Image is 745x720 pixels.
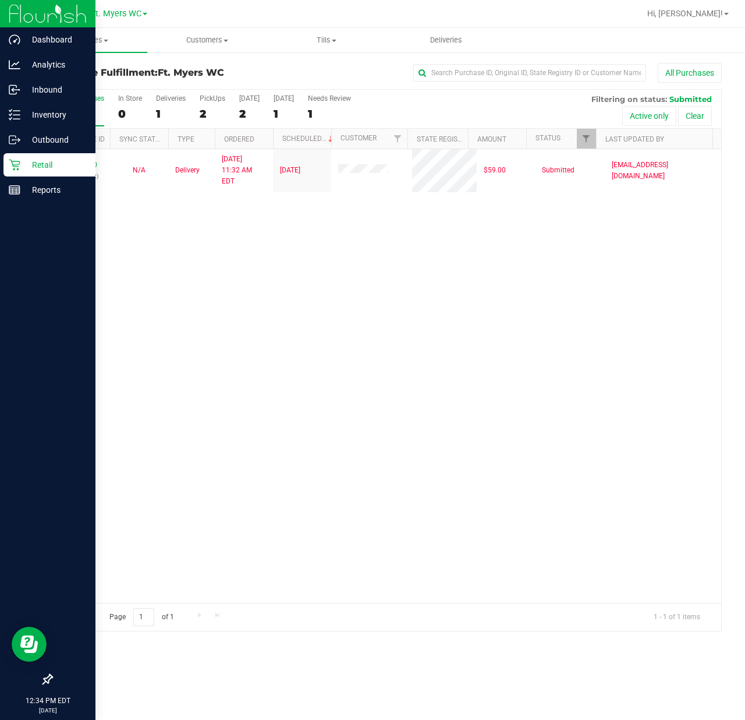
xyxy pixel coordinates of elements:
[340,134,377,142] a: Customer
[133,165,146,176] button: N/A
[477,135,506,143] a: Amount
[413,64,646,82] input: Search Purchase ID, Original ID, State Registry ID or Customer Name...
[118,107,142,121] div: 0
[51,68,275,78] h3: Purchase Fulfillment:
[267,28,386,52] a: Tills
[535,134,560,142] a: Status
[239,107,260,121] div: 2
[622,106,676,126] button: Active only
[274,94,294,103] div: [DATE]
[678,106,712,126] button: Clear
[282,135,335,143] a: Scheduled
[20,83,90,97] p: Inbound
[147,28,267,52] a: Customers
[239,94,260,103] div: [DATE]
[9,109,20,121] inline-svg: Inventory
[133,166,146,174] span: Not Applicable
[417,135,478,143] a: State Registry ID
[484,165,506,176] span: $59.00
[612,160,714,182] span: [EMAIL_ADDRESS][DOMAIN_NAME]
[5,706,90,715] p: [DATE]
[9,84,20,96] inline-svg: Inbound
[9,59,20,70] inline-svg: Analytics
[386,28,506,52] a: Deliveries
[20,33,90,47] p: Dashboard
[222,154,266,188] span: [DATE] 11:32 AM EDT
[158,67,224,78] span: Ft. Myers WC
[605,135,664,143] a: Last Updated By
[100,608,183,626] span: Page of 1
[156,107,186,121] div: 1
[647,9,723,18] span: Hi, [PERSON_NAME]!
[274,107,294,121] div: 1
[156,94,186,103] div: Deliveries
[644,608,709,626] span: 1 - 1 of 1 items
[658,63,722,83] button: All Purchases
[542,165,574,176] span: Submitted
[280,165,300,176] span: [DATE]
[178,135,194,143] a: Type
[148,35,266,45] span: Customers
[20,133,90,147] p: Outbound
[12,627,47,662] iframe: Resource center
[267,35,385,45] span: Tills
[224,135,254,143] a: Ordered
[175,165,200,176] span: Delivery
[118,94,142,103] div: In Store
[9,159,20,171] inline-svg: Retail
[91,9,141,19] span: Ft. Myers WC
[119,135,164,143] a: Sync Status
[577,129,596,149] a: Filter
[9,184,20,196] inline-svg: Reports
[9,134,20,146] inline-svg: Outbound
[9,34,20,45] inline-svg: Dashboard
[20,158,90,172] p: Retail
[20,183,90,197] p: Reports
[133,608,154,626] input: 1
[414,35,478,45] span: Deliveries
[308,107,351,121] div: 1
[5,696,90,706] p: 12:34 PM EDT
[591,94,667,104] span: Filtering on status:
[388,129,407,149] a: Filter
[20,108,90,122] p: Inventory
[669,94,712,104] span: Submitted
[20,58,90,72] p: Analytics
[200,107,225,121] div: 2
[200,94,225,103] div: PickUps
[308,94,351,103] div: Needs Review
